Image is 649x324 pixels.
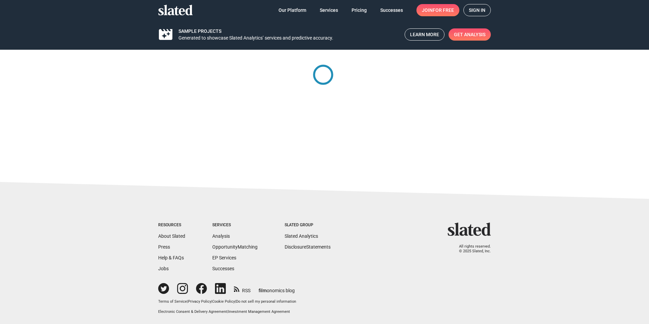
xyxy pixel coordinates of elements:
a: About Slated [158,233,185,239]
span: | [227,309,228,314]
div: Sample Projects [178,27,399,34]
span: for free [433,4,454,16]
span: Get Analysis [454,28,485,41]
span: Services [320,4,338,16]
span: Our Platform [279,4,306,16]
span: Pricing [352,4,367,16]
a: Jobs [158,266,169,271]
div: Generated to showcase Slated Analytics’ services and predictive accuracy. [178,35,399,41]
a: Successes [375,4,408,16]
a: Joinfor free [416,4,459,16]
a: Terms of Service [158,299,187,304]
a: Investment Management Agreement [228,309,290,314]
a: Slated Analytics [285,233,318,239]
a: Learn More [405,28,444,41]
a: Successes [212,266,234,271]
a: Help & FAQs [158,255,184,260]
p: All rights reserved. © 2025 Slated, Inc. [452,244,491,254]
a: Cookie Policy [212,299,235,304]
a: Press [158,244,170,250]
span: | [211,299,212,304]
span: | [187,299,188,304]
a: Privacy Policy [188,299,211,304]
span: film [259,288,267,293]
div: Slated Group [285,223,331,228]
span: Learn More [410,29,439,40]
span: | [235,299,236,304]
a: Get Analysis [449,28,491,41]
button: Do not sell my personal information [236,299,296,304]
span: Join [422,4,454,16]
span: Successes [380,4,403,16]
a: OpportunityMatching [212,244,258,250]
a: EP Services [212,255,236,260]
a: filmonomics blog [259,282,295,294]
a: RSS [234,283,250,294]
a: Pricing [346,4,372,16]
a: Electronic Consent & Delivery Agreement [158,309,227,314]
a: Sign in [463,4,491,16]
div: Resources [158,223,185,228]
a: DisclosureStatements [285,244,331,250]
mat-icon: movie_filter [158,30,174,39]
a: Our Platform [273,4,312,16]
a: Analysis [212,233,230,239]
a: Services [314,4,343,16]
div: Services [212,223,258,228]
span: Sign in [469,4,485,16]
